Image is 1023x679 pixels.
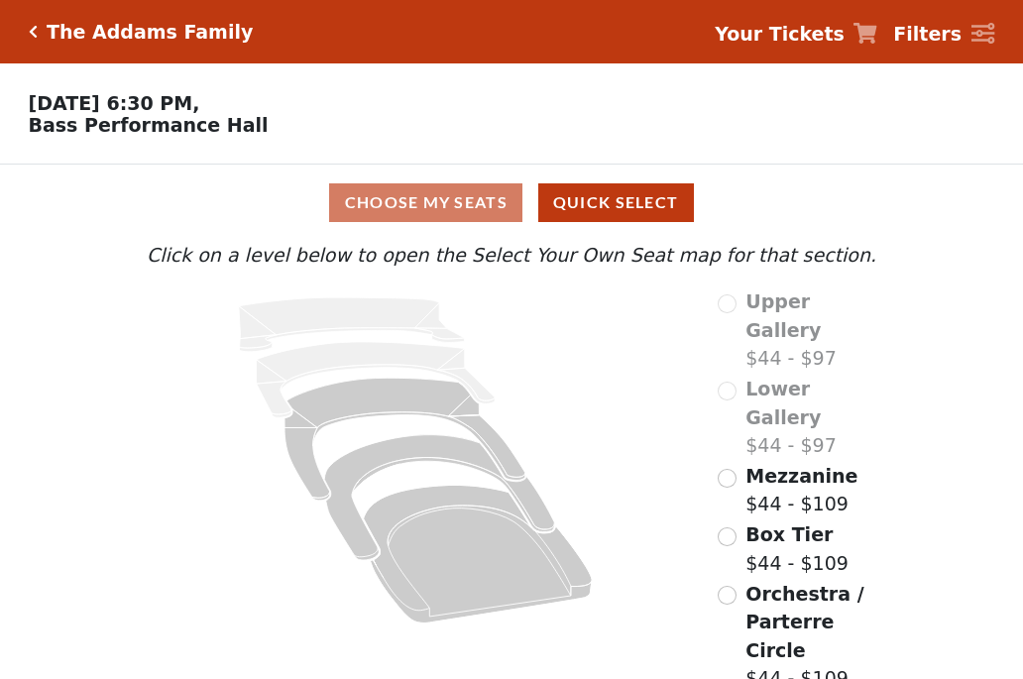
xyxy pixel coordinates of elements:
path: Lower Gallery - Seats Available: 0 [257,342,496,417]
a: Filters [893,20,994,49]
span: Mezzanine [745,465,857,487]
span: Upper Gallery [745,290,821,341]
label: $44 - $97 [745,287,881,373]
span: Box Tier [745,523,833,545]
span: Orchestra / Parterre Circle [745,583,863,661]
button: Quick Select [538,183,694,222]
p: Click on a level below to open the Select Your Own Seat map for that section. [142,241,881,270]
label: $44 - $97 [745,375,881,460]
path: Upper Gallery - Seats Available: 0 [239,297,465,352]
strong: Your Tickets [715,23,845,45]
a: Your Tickets [715,20,877,49]
strong: Filters [893,23,962,45]
path: Orchestra / Parterre Circle - Seats Available: 220 [364,486,593,623]
span: Lower Gallery [745,378,821,428]
label: $44 - $109 [745,462,857,518]
label: $44 - $109 [745,520,849,577]
a: Click here to go back to filters [29,25,38,39]
h5: The Addams Family [47,21,253,44]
